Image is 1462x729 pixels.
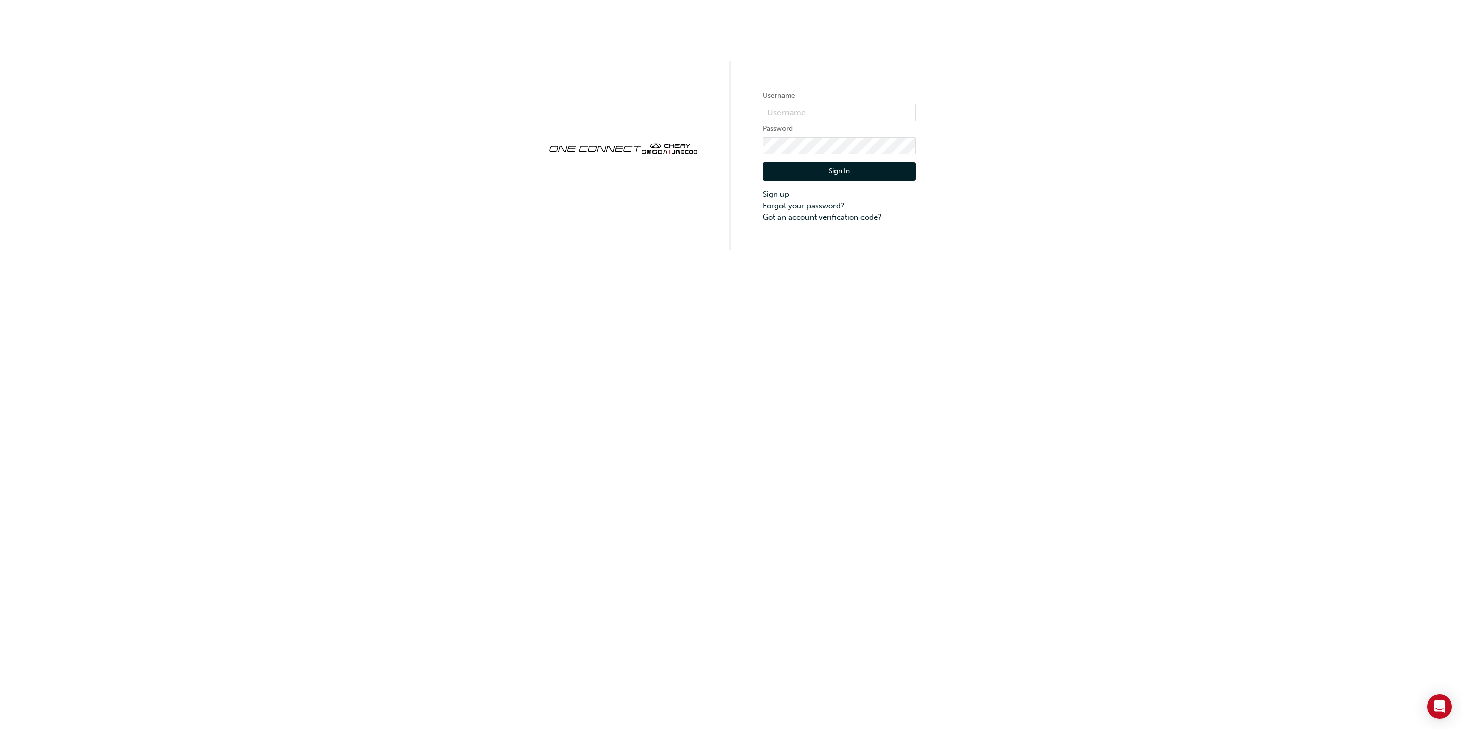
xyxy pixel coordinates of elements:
[763,188,916,200] a: Sign up
[763,90,916,102] label: Username
[1427,694,1452,719] div: Open Intercom Messenger
[763,162,916,181] button: Sign In
[763,211,916,223] a: Got an account verification code?
[763,123,916,135] label: Password
[546,134,699,161] img: oneconnect
[763,104,916,121] input: Username
[763,200,916,212] a: Forgot your password?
